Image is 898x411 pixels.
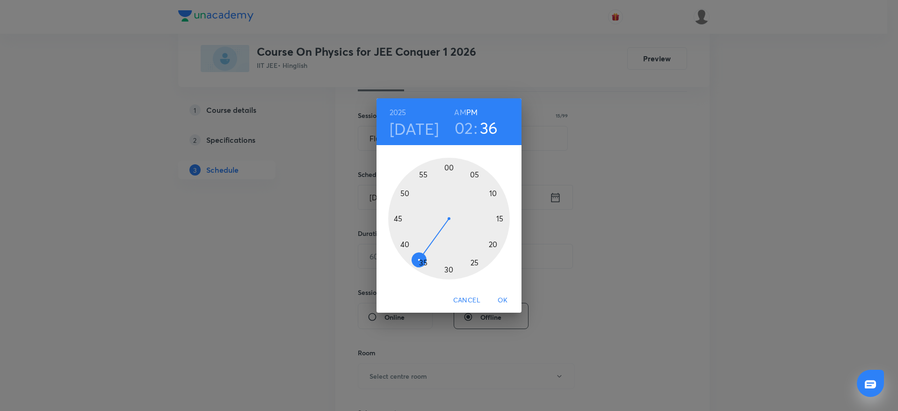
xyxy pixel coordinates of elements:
[449,292,484,309] button: Cancel
[480,118,498,138] button: 36
[455,118,473,138] button: 02
[466,106,478,119] button: PM
[453,294,480,306] span: Cancel
[390,119,439,139] button: [DATE]
[492,294,514,306] span: OK
[454,106,466,119] button: AM
[488,292,518,309] button: OK
[390,106,406,119] button: 2025
[474,118,478,138] h3: :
